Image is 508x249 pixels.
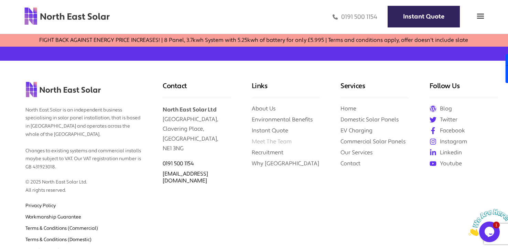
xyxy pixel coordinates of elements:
[25,237,91,243] a: Terms & Conditions (Domestic)
[25,99,142,171] p: North East Solar is an independent business specialising in solar panel installation, that is bas...
[163,98,231,153] p: [GEOGRAPHIC_DATA], Clavering Place, [GEOGRAPHIC_DATA], NE1 3NG
[341,81,409,98] h3: Services
[252,160,319,167] a: Why [GEOGRAPHIC_DATA]
[430,138,436,145] img: instagram icon
[430,116,498,123] a: Twitter
[24,7,110,25] img: north east solar logo
[341,160,360,167] a: Contact
[252,105,276,112] a: About Us
[465,206,508,239] iframe: chat widget
[3,3,45,30] img: Chat attention grabber
[25,203,56,209] a: Privacy Policy
[430,160,498,167] a: Youtube
[341,105,356,112] a: Home
[252,81,320,98] h3: Links
[163,106,216,113] b: North East Solar Ltd
[341,127,372,134] a: EV Charging
[163,81,231,98] h3: Contact
[430,149,498,156] a: Linkedin
[252,127,288,134] a: Instant Quote
[333,13,338,21] img: phone icon
[341,149,373,156] a: Our Services
[341,138,406,145] a: Commercial Solar Panels
[252,116,313,123] a: Environmental Benefits
[477,13,484,20] img: menu icon
[430,105,436,112] img: Wordpress icon
[430,138,498,145] a: Instagram
[430,127,498,134] a: Facebook
[430,81,498,98] h3: Follow Us
[388,6,460,27] a: Instant Quote
[252,138,292,145] a: Meet The Team
[25,81,101,97] img: north east solar logo
[333,13,377,21] a: 0191 500 1154
[430,160,436,167] img: youtube icon
[252,149,283,156] a: Recruitment
[163,160,194,167] a: 0191 500 1154
[430,116,436,123] img: twitter icon
[25,214,81,220] a: Workmanship Guarantee
[25,225,98,232] a: Terms & Conditions (Commercial)
[430,127,436,134] img: facebook icon
[430,105,498,112] a: Blog
[430,149,436,156] img: linkedin icon
[341,116,399,123] a: Domestic Solar Panels
[163,170,208,184] a: [EMAIL_ADDRESS][DOMAIN_NAME]
[25,171,142,195] p: © 2025 North East Solar Ltd. All rights reserved.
